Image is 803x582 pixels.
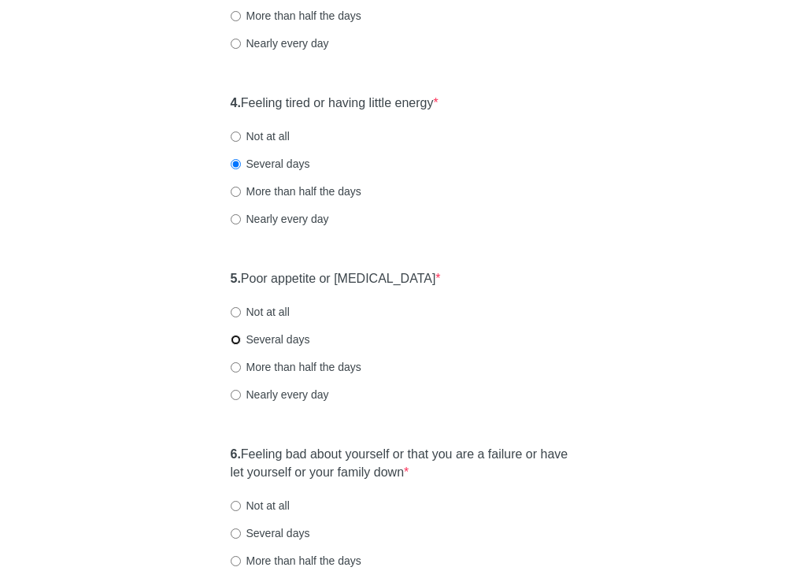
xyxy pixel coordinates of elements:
input: Several days [231,335,241,345]
label: Several days [231,332,310,347]
label: Several days [231,525,310,541]
label: Feeling tired or having little energy [231,95,439,113]
input: Several days [231,528,241,539]
label: Several days [231,156,310,172]
label: Nearly every day [231,35,329,51]
input: Nearly every day [231,214,241,224]
label: More than half the days [231,183,361,199]
input: More than half the days [231,187,241,197]
label: Nearly every day [231,211,329,227]
label: Not at all [231,498,290,513]
input: Not at all [231,307,241,317]
input: Nearly every day [231,39,241,49]
input: Not at all [231,132,241,142]
label: More than half the days [231,359,361,375]
label: Not at all [231,128,290,144]
input: More than half the days [231,556,241,566]
strong: 5. [231,272,241,285]
input: More than half the days [231,11,241,21]
label: Nearly every day [231,387,329,402]
label: Feeling bad about yourself or that you are a failure or have let yourself or your family down [231,446,573,482]
label: Not at all [231,304,290,320]
strong: 6. [231,447,241,461]
input: More than half the days [231,362,241,373]
label: More than half the days [231,8,361,24]
input: Several days [231,159,241,169]
input: Not at all [231,501,241,511]
label: Poor appetite or [MEDICAL_DATA] [231,270,441,288]
strong: 4. [231,96,241,109]
input: Nearly every day [231,390,241,400]
label: More than half the days [231,553,361,569]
